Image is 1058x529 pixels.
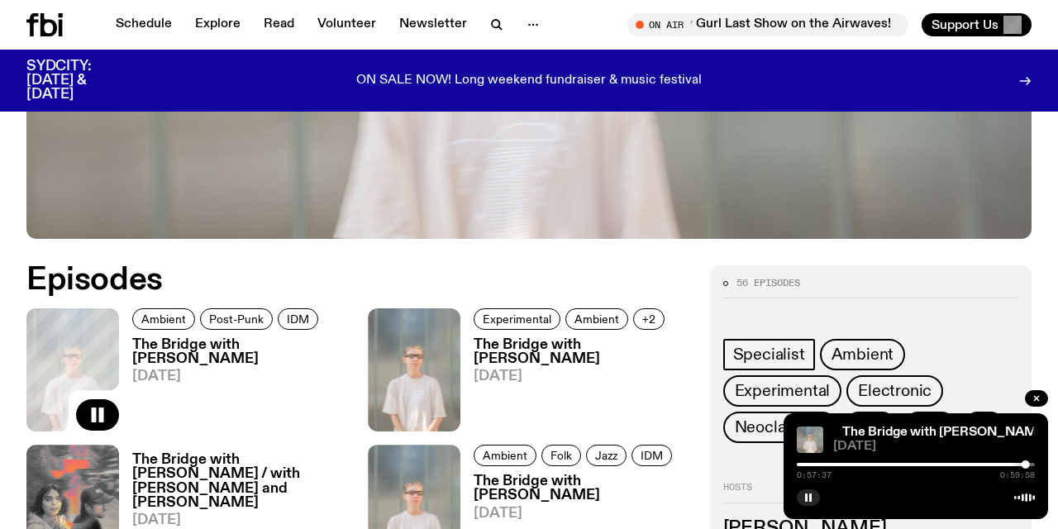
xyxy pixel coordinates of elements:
[903,412,956,443] a: IDM
[641,450,663,462] span: IDM
[474,474,689,503] h3: The Bridge with [PERSON_NAME]
[833,441,1035,453] span: [DATE]
[209,312,264,325] span: Post-Punk
[185,13,250,36] a: Explore
[735,382,831,400] span: Experimental
[1000,471,1035,479] span: 0:59:58
[565,308,628,330] a: Ambient
[642,312,655,325] span: +2
[200,308,273,330] a: Post-Punk
[723,412,839,443] a: Neoclassical
[119,338,348,431] a: The Bridge with [PERSON_NAME][DATE]
[858,382,932,400] span: Electronic
[132,513,348,527] span: [DATE]
[723,339,815,370] a: Specialist
[586,445,627,466] a: Jazz
[595,450,617,462] span: Jazz
[736,279,800,288] span: 56 episodes
[846,375,943,407] a: Electronic
[541,445,581,466] a: Folk
[460,338,689,431] a: The Bridge with [PERSON_NAME][DATE]
[474,308,560,330] a: Experimental
[483,450,527,462] span: Ambient
[26,60,132,102] h3: SYDCITY: [DATE] & [DATE]
[723,483,1018,503] h2: Hosts
[550,450,572,462] span: Folk
[368,308,460,431] img: Mara stands in front of a frosted glass wall wearing a cream coloured t-shirt and black glasses. ...
[922,13,1032,36] button: Support Us
[474,369,689,384] span: [DATE]
[483,312,551,325] span: Experimental
[278,308,318,330] a: IDM
[820,339,906,370] a: Ambient
[307,13,386,36] a: Volunteer
[797,471,832,479] span: 0:57:37
[733,346,805,364] span: Specialist
[631,445,672,466] a: IDM
[132,308,195,330] a: Ambient
[962,412,1006,443] button: +18
[633,308,665,330] button: +2
[797,427,823,453] img: Mara stands in front of a frosted glass wall wearing a cream coloured t-shirt and black glasses. ...
[254,13,304,36] a: Read
[132,369,348,384] span: [DATE]
[132,338,348,366] h3: The Bridge with [PERSON_NAME]
[132,453,348,509] h3: The Bridge with [PERSON_NAME] / with [PERSON_NAME] and [PERSON_NAME]
[735,418,827,436] span: Neoclassical
[141,312,186,325] span: Ambient
[723,375,842,407] a: Experimental
[356,74,702,88] p: ON SALE NOW! Long weekend fundraiser & music festival
[26,265,690,295] h2: Episodes
[106,13,182,36] a: Schedule
[474,445,536,466] a: Ambient
[389,13,477,36] a: Newsletter
[932,17,998,32] span: Support Us
[474,507,689,521] span: [DATE]
[287,312,309,325] span: IDM
[843,412,898,443] a: Jazz
[474,338,689,366] h3: The Bridge with [PERSON_NAME]
[627,13,908,36] button: On AirSunsets with Nazty Gurl Last Show on the Airwaves!
[832,346,894,364] span: Ambient
[842,426,1049,439] a: The Bridge with [PERSON_NAME]
[574,312,619,325] span: Ambient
